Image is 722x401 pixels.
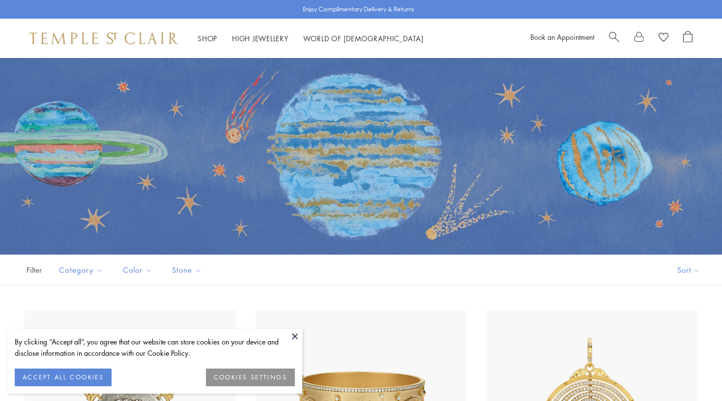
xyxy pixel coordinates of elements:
[659,31,668,46] a: View Wishlist
[673,355,712,391] iframe: Gorgias live chat messenger
[198,32,424,45] nav: Main navigation
[206,369,295,386] button: COOKIES SETTINGS
[167,264,209,276] span: Stone
[530,32,594,42] a: Book an Appointment
[52,259,111,281] button: Category
[15,369,112,386] button: ACCEPT ALL COOKIES
[54,264,111,276] span: Category
[683,31,693,46] a: Open Shopping Bag
[165,259,209,281] button: Stone
[29,32,178,44] img: Temple St. Clair
[655,255,722,285] button: Show sort by
[15,336,295,359] div: By clicking “Accept all”, you agree that our website can store cookies on your device and disclos...
[303,33,424,43] a: World of [DEMOGRAPHIC_DATA]World of [DEMOGRAPHIC_DATA]
[609,31,619,46] a: Search
[118,264,160,276] span: Color
[116,259,160,281] button: Color
[232,33,289,43] a: High JewelleryHigh Jewellery
[303,4,414,14] p: Enjoy Complimentary Delivery & Returns
[198,33,217,43] a: ShopShop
